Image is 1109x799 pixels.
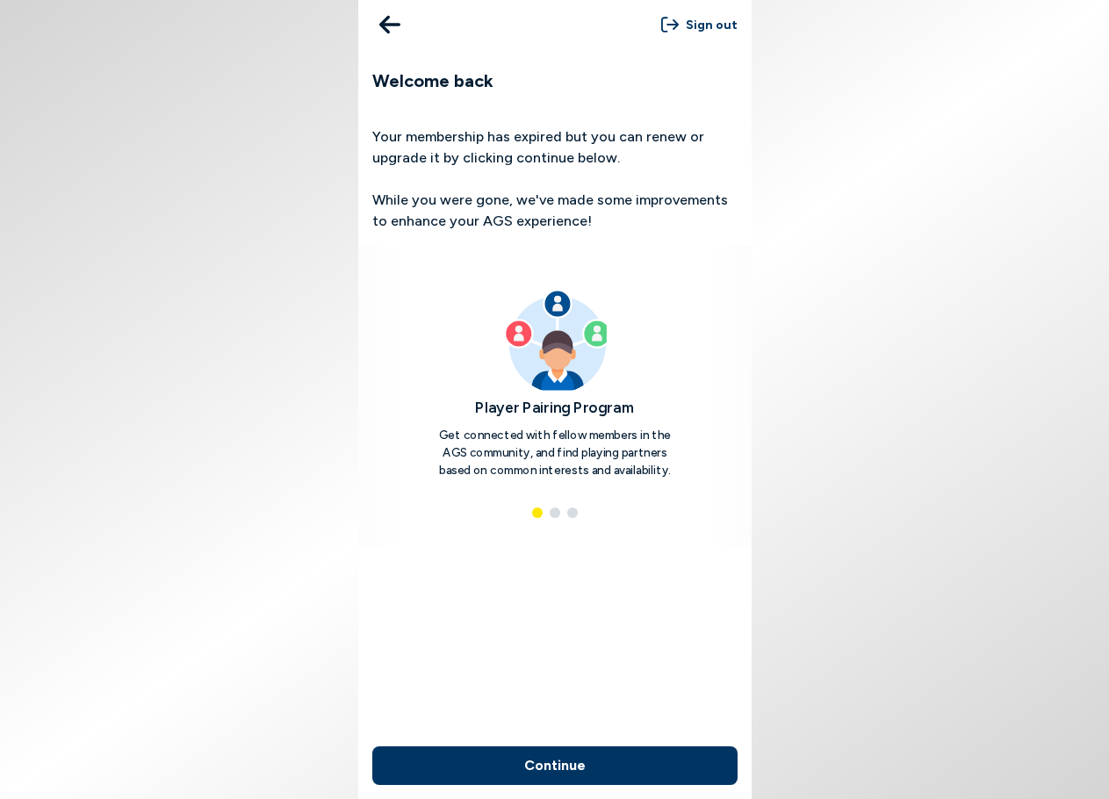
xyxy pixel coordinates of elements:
[358,112,752,246] p: Your membership has expired but you can renew or upgrade it by clicking continue below. While you...
[429,426,680,479] p: Get connected with fellow members in the AGS community, and find playing partners based on common...
[475,397,634,420] h2: Player Pairing Program
[372,63,493,98] h1: Welcome back
[661,9,738,41] button: Sign out
[372,746,738,785] button: Continue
